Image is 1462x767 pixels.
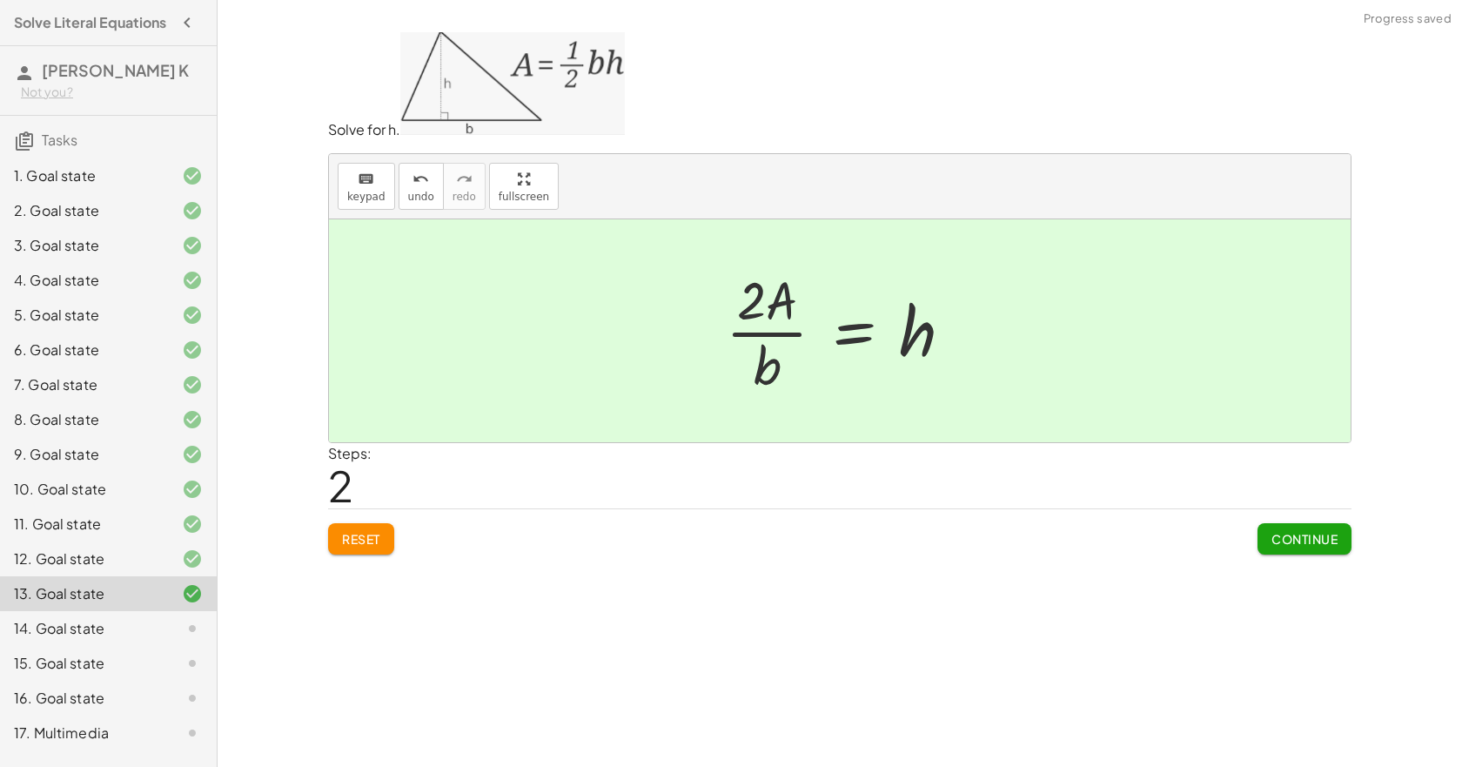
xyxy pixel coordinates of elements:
[14,548,154,569] div: 12. Goal state
[14,479,154,500] div: 10. Goal state
[14,409,154,430] div: 8. Goal state
[400,32,625,135] img: 599a419d0248b3d48810e5783196181862a6eb1c8c07205aba20c4c3d3398575.png
[14,270,154,291] div: 4. Goal state
[182,200,203,221] i: Task finished and correct.
[14,653,154,674] div: 15. Goal state
[182,340,203,360] i: Task finished and correct.
[182,374,203,395] i: Task finished and correct.
[182,409,203,430] i: Task finished and correct.
[14,688,154,709] div: 16. Goal state
[182,270,203,291] i: Task finished and correct.
[443,163,486,210] button: redoredo
[14,444,154,465] div: 9. Goal state
[42,60,189,80] span: [PERSON_NAME] K
[1257,523,1351,555] button: Continue
[182,479,203,500] i: Task finished and correct.
[182,514,203,535] i: Task finished and correct.
[412,169,429,190] i: undo
[182,618,203,639] i: Task not started.
[42,131,77,149] span: Tasks
[499,191,549,203] span: fullscreen
[328,523,394,555] button: Reset
[1271,531,1338,547] span: Continue
[14,340,154,360] div: 6. Goal state
[347,191,386,203] span: keypad
[182,305,203,326] i: Task finished and correct.
[182,688,203,709] i: Task not started.
[21,84,203,101] div: Not you?
[182,444,203,465] i: Task finished and correct.
[489,163,559,210] button: fullscreen
[14,374,154,395] div: 7. Goal state
[358,169,374,190] i: keyboard
[408,191,434,203] span: undo
[14,723,154,743] div: 17. Multimedia
[328,459,353,512] span: 2
[14,618,154,639] div: 14. Goal state
[182,235,203,256] i: Task finished and correct.
[14,12,166,33] h4: Solve Literal Equations
[399,163,444,210] button: undoundo
[14,165,154,186] div: 1. Goal state
[14,200,154,221] div: 2. Goal state
[328,32,1351,139] p: Solve for h.
[328,444,372,462] label: Steps:
[456,169,473,190] i: redo
[182,583,203,604] i: Task finished and correct.
[182,548,203,569] i: Task finished and correct.
[14,583,154,604] div: 13. Goal state
[1364,10,1452,28] span: Progress saved
[182,165,203,186] i: Task finished and correct.
[14,514,154,535] div: 11. Goal state
[182,723,203,743] i: Task not started.
[453,191,476,203] span: redo
[338,163,395,210] button: keyboardkeypad
[182,653,203,674] i: Task not started.
[14,235,154,256] div: 3. Goal state
[14,305,154,326] div: 5. Goal state
[342,531,380,547] span: Reset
